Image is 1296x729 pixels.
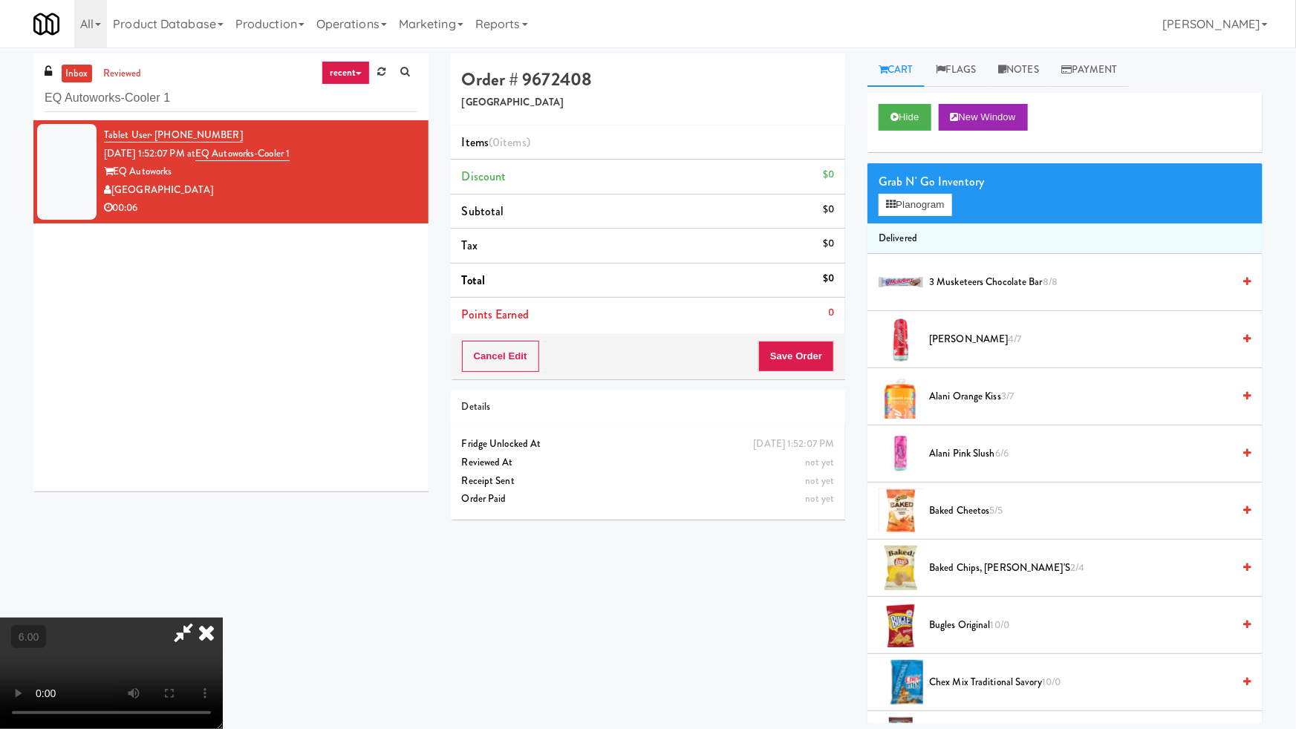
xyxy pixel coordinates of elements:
[462,490,835,509] div: Order Paid
[104,128,243,143] a: Tablet User· [PHONE_NUMBER]
[823,269,834,288] div: $0
[923,502,1251,520] div: Baked Cheetos5/5
[104,146,195,160] span: [DATE] 1:52:07 PM at
[462,168,507,185] span: Discount
[995,446,1009,460] span: 6/6
[462,306,529,323] span: Points Earned
[462,472,835,491] div: Receipt Sent
[1009,332,1022,346] span: 4/7
[806,474,835,488] span: not yet
[462,70,835,89] h4: Order # 9672408
[823,235,834,253] div: $0
[990,503,1003,517] span: 5/5
[923,445,1251,463] div: Alani Pink Slush6/6
[33,120,429,223] li: Tablet User· [PHONE_NUMBER][DATE] 1:52:07 PM atEQ Autoworks-Cooler 1EQ Autoworks[GEOGRAPHIC_DATA]...
[104,199,417,218] div: 00:06
[823,200,834,219] div: $0
[462,272,486,289] span: Total
[1001,389,1014,403] span: 3/7
[462,341,539,372] button: Cancel Edit
[1050,53,1129,87] a: Payment
[879,194,951,216] button: Planogram
[929,616,1233,635] span: Bugles Original
[462,97,835,108] h5: [GEOGRAPHIC_DATA]
[929,673,1233,692] span: Chex Mix Traditional Savory
[929,559,1233,578] span: Baked Chips, [PERSON_NAME]'s
[462,435,835,454] div: Fridge Unlocked At
[1042,675,1061,689] span: 10/0
[828,304,834,322] div: 0
[806,455,835,469] span: not yet
[991,618,1009,632] span: 10/0
[925,53,988,87] a: Flags
[929,388,1233,406] span: Alani Orange Kiss
[104,163,417,181] div: EQ Autoworks
[879,171,1251,193] div: Grab N' Go Inventory
[923,330,1251,349] div: [PERSON_NAME]4/7
[195,146,290,161] a: EQ Autoworks-Cooler 1
[462,454,835,472] div: Reviewed At
[62,65,92,83] a: inbox
[1070,560,1084,575] span: 2/4
[489,134,530,151] span: (0 )
[939,104,1028,131] button: New Window
[462,134,530,151] span: Items
[929,273,1233,292] span: 3 Musketeers Chocolate Bar
[929,330,1233,349] span: [PERSON_NAME]
[462,237,478,254] span: Tax
[923,559,1251,578] div: Baked Chips, [PERSON_NAME]'s2/4
[1043,275,1058,289] span: 8/8
[104,181,417,200] div: [GEOGRAPHIC_DATA]
[923,673,1251,692] div: Chex Mix Traditional Savory10/0
[867,223,1263,255] li: Delivered
[923,273,1251,292] div: 3 Musketeers Chocolate Bar8/8
[879,104,931,131] button: Hide
[823,166,834,184] div: $0
[322,61,371,85] a: recent
[923,388,1251,406] div: Alani Orange Kiss3/7
[867,53,925,87] a: Cart
[806,491,835,506] span: not yet
[33,11,59,37] img: Micromart
[462,398,835,416] div: Details
[923,616,1251,635] div: Bugles Original10/0
[45,85,417,112] input: Search vision orders
[929,445,1233,463] span: Alani Pink Slush
[500,134,527,151] ng-pluralize: items
[150,128,243,142] span: · [PHONE_NUMBER]
[987,53,1050,87] a: Notes
[929,502,1233,520] span: Baked Cheetos
[100,65,146,83] a: reviewed
[754,435,835,454] div: [DATE] 1:52:07 PM
[758,341,834,372] button: Save Order
[462,203,504,220] span: Subtotal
